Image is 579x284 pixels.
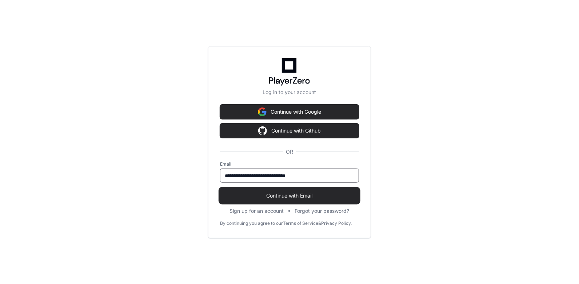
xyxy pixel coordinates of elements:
[258,105,267,119] img: Sign in with google
[318,220,321,226] div: &
[295,207,350,215] button: Forgot your password?
[283,148,296,155] span: OR
[230,207,284,215] button: Sign up for an account
[283,220,318,226] a: Terms of Service
[220,161,359,167] label: Email
[258,123,267,138] img: Sign in with google
[321,220,352,226] a: Privacy Policy.
[220,123,359,138] button: Continue with Github
[220,105,359,119] button: Continue with Google
[220,188,359,203] button: Continue with Email
[220,192,359,199] span: Continue with Email
[220,89,359,96] p: Log in to your account
[220,220,283,226] div: By continuing you agree to our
